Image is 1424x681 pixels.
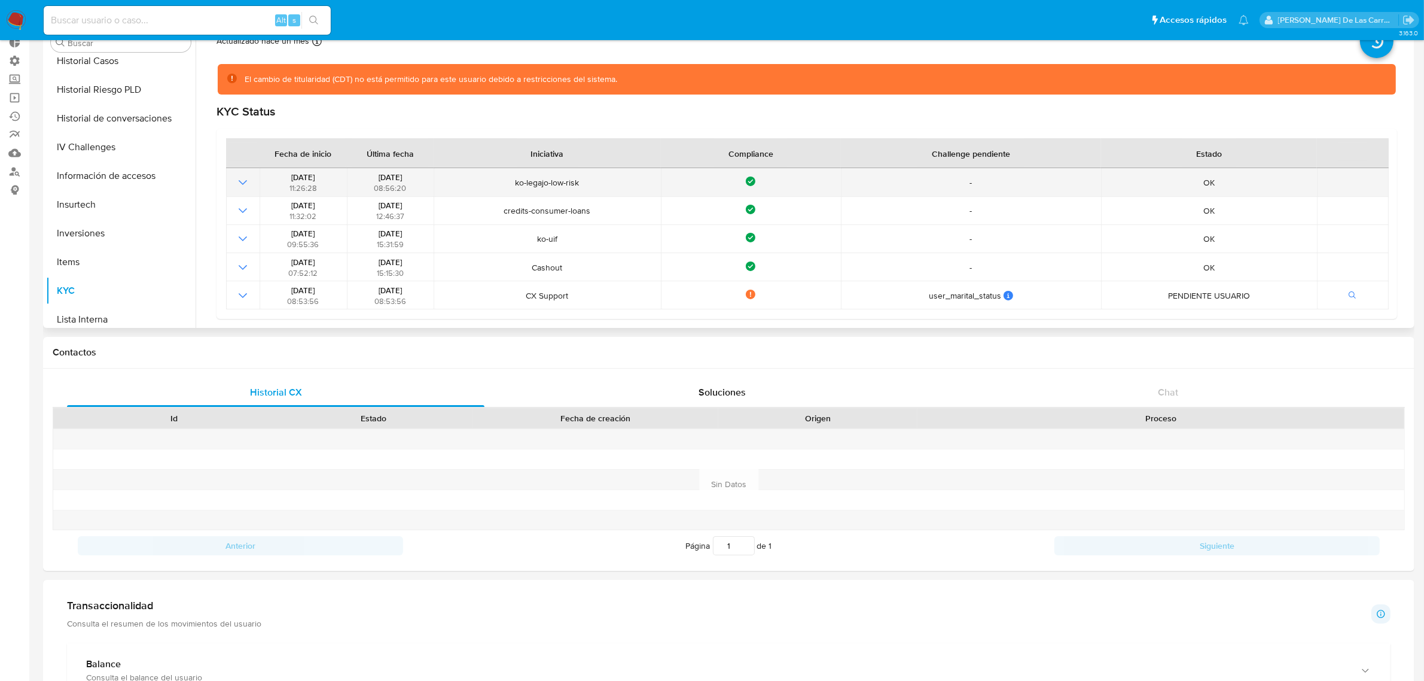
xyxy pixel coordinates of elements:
a: Notificaciones [1239,15,1249,25]
h1: Contactos [53,346,1405,358]
a: Salir [1402,14,1415,26]
p: Actualizado hace un mes [217,35,309,47]
span: Chat [1158,385,1178,399]
span: Página de [686,536,772,555]
button: Buscar [56,38,65,47]
p: delfina.delascarreras@mercadolibre.com [1278,14,1399,26]
button: KYC [46,276,196,305]
div: Proceso [926,412,1396,424]
span: Soluciones [699,385,746,399]
span: 1 [769,540,772,552]
button: Inversiones [46,219,196,248]
button: Items [46,248,196,276]
button: Información de accesos [46,162,196,190]
input: Buscar usuario o caso... [44,13,331,28]
div: Origen [727,412,909,424]
span: s [292,14,296,26]
span: 3.163.0 [1399,28,1418,38]
button: Lista Interna [46,305,196,334]
input: Buscar [68,38,186,48]
div: Fecha de creación [481,412,710,424]
div: Estado [282,412,464,424]
button: IV Challenges [46,133,196,162]
button: Historial Casos [46,47,196,75]
button: Anterior [78,536,403,555]
button: Siguiente [1054,536,1380,555]
button: Historial de conversaciones [46,104,196,133]
span: Accesos rápidos [1160,14,1227,26]
button: Insurtech [46,190,196,219]
button: Historial Riesgo PLD [46,75,196,104]
div: Id [83,412,265,424]
span: Historial CX [250,385,302,399]
button: search-icon [301,12,326,29]
span: Alt [276,14,286,26]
